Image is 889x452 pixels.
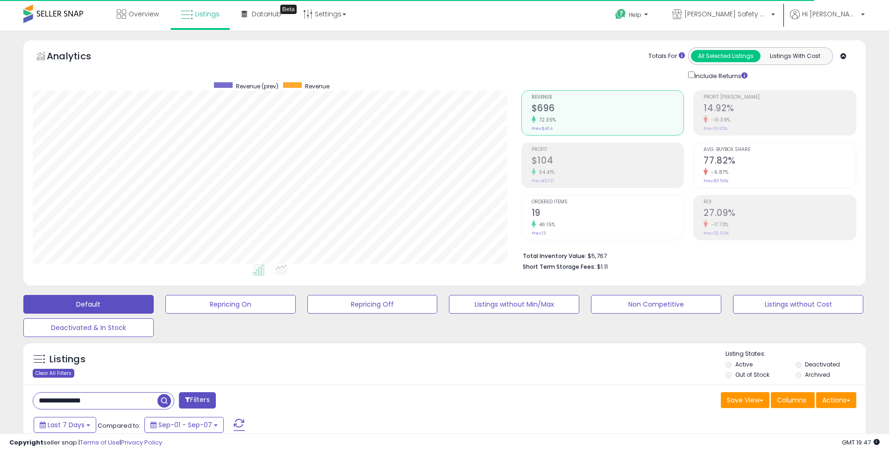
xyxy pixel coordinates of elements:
[733,295,863,314] button: Listings without Cost
[165,295,296,314] button: Repricing On
[708,169,728,176] small: -6.87%
[704,95,856,100] span: Profit [PERSON_NAME]
[790,9,865,30] a: Hi [PERSON_NAME]
[523,263,596,271] b: Short Term Storage Fees:
[34,417,96,433] button: Last 7 Days
[121,438,162,447] a: Privacy Policy
[532,147,684,152] span: Profit
[721,392,769,408] button: Save View
[449,295,579,314] button: Listings without Min/Max
[236,82,278,90] span: Revenue (prev)
[708,116,731,123] small: -10.39%
[532,178,554,184] small: Prev: $67.21
[704,126,727,131] small: Prev: 16.65%
[80,438,120,447] a: Terms of Use
[536,116,556,123] small: 72.35%
[50,353,85,366] h5: Listings
[735,371,769,379] label: Out of Stock
[532,155,684,168] h2: $104
[307,295,438,314] button: Repricing Off
[648,52,685,61] div: Totals For
[684,9,768,19] span: [PERSON_NAME] Safety & Supply
[536,169,555,176] small: 54.41%
[523,250,849,261] li: $5,767
[532,230,546,236] small: Prev: 13
[704,208,856,220] h2: 27.09%
[704,178,728,184] small: Prev: 83.56%
[760,50,830,62] button: Listings With Cost
[725,350,866,359] p: Listing States:
[532,208,684,220] h2: 19
[280,5,297,14] div: Tooltip anchor
[158,420,212,430] span: Sep-01 - Sep-07
[691,50,761,62] button: All Selected Listings
[536,221,555,228] small: 46.15%
[805,360,840,368] label: Deactivated
[704,155,856,168] h2: 77.82%
[771,392,815,408] button: Columns
[48,420,85,430] span: Last 7 Days
[532,200,684,205] span: Ordered Items
[591,295,721,314] button: Non Competitive
[532,95,684,100] span: Revenue
[735,360,753,368] label: Active
[523,252,586,260] b: Total Inventory Value:
[47,50,109,65] h5: Analytics
[608,1,657,30] a: Help
[532,126,553,131] small: Prev: $404
[777,395,806,405] span: Columns
[532,103,684,115] h2: $696
[805,371,830,379] label: Archived
[179,392,215,409] button: Filters
[9,438,43,447] strong: Copyright
[704,103,856,115] h2: 14.92%
[23,318,154,337] button: Deactivated & In Stock
[842,438,880,447] span: 2025-09-15 19:47 GMT
[597,262,608,271] span: $1.11
[305,82,329,90] span: Revenue
[681,70,758,81] div: Include Returns
[144,417,224,433] button: Sep-01 - Sep-07
[615,8,626,20] i: Get Help
[23,295,154,314] button: Default
[704,230,729,236] small: Prev: 32.93%
[9,438,162,447] div: seller snap | |
[704,200,856,205] span: ROI
[128,9,159,19] span: Overview
[252,9,281,19] span: DataHub
[704,147,856,152] span: Avg. Buybox Share
[195,9,220,19] span: Listings
[802,9,858,19] span: Hi [PERSON_NAME]
[816,392,856,408] button: Actions
[98,421,141,430] span: Compared to:
[33,369,74,378] div: Clear All Filters
[708,221,729,228] small: -17.73%
[629,11,641,19] span: Help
